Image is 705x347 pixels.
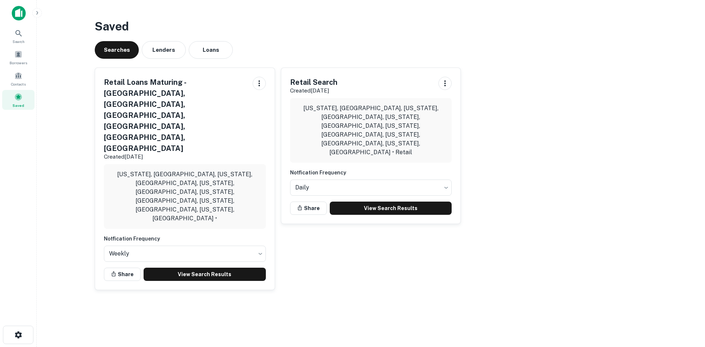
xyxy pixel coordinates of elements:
a: View Search Results [330,202,452,215]
button: Loans [189,41,233,59]
p: [US_STATE], [GEOGRAPHIC_DATA], [US_STATE], [GEOGRAPHIC_DATA], [US_STATE], [GEOGRAPHIC_DATA], [US_... [296,104,446,157]
a: View Search Results [144,268,266,281]
button: Share [290,202,327,215]
span: Borrowers [10,60,27,66]
div: Without label [290,177,452,198]
a: Contacts [2,69,35,88]
span: Search [12,39,25,44]
h6: Notfication Frequency [104,235,266,243]
span: Contacts [11,81,26,87]
a: Saved [2,90,35,110]
span: Saved [12,102,24,108]
p: Created [DATE] [290,86,337,95]
div: Without label [104,243,266,264]
img: capitalize-icon.png [12,6,26,21]
button: Share [104,268,141,281]
button: Searches [95,41,139,59]
h3: Saved [95,18,647,35]
h5: Retail Loans Maturing - [GEOGRAPHIC_DATA], [GEOGRAPHIC_DATA], [GEOGRAPHIC_DATA], [GEOGRAPHIC_DATA... [104,77,247,154]
h6: Notfication Frequency [290,169,452,177]
h5: Retail Search [290,77,337,88]
button: Lenders [142,41,186,59]
p: [US_STATE], [GEOGRAPHIC_DATA], [US_STATE], [GEOGRAPHIC_DATA], [US_STATE], [GEOGRAPHIC_DATA], [US_... [110,170,260,223]
p: Created [DATE] [104,152,247,161]
a: Borrowers [2,47,35,67]
a: Search [2,26,35,46]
